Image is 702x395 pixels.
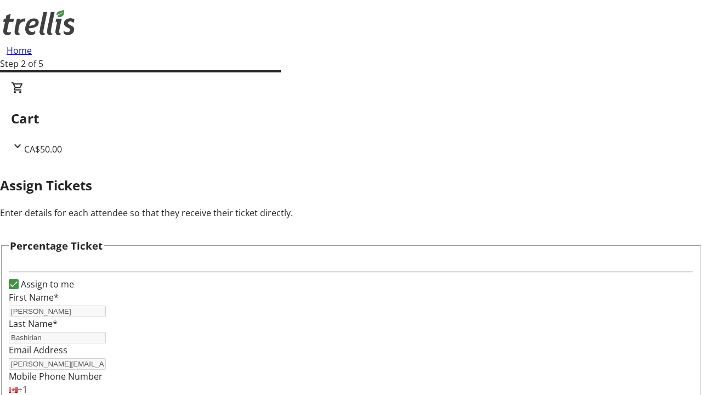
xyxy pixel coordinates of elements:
[11,81,691,156] div: CartCA$50.00
[24,143,62,155] span: CA$50.00
[9,291,59,303] label: First Name*
[19,278,74,291] label: Assign to me
[10,238,103,253] h3: Percentage Ticket
[9,344,67,356] label: Email Address
[11,109,691,128] h2: Cart
[9,318,58,330] label: Last Name*
[9,370,103,382] label: Mobile Phone Number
